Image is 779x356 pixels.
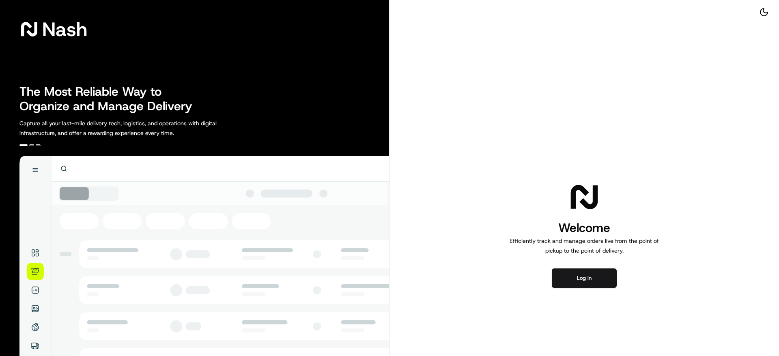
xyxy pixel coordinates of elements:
[42,21,87,37] span: Nash
[552,268,617,288] button: Log in
[506,220,662,236] h1: Welcome
[506,236,662,255] p: Efficiently track and manage orders live from the point of pickup to the point of delivery.
[19,118,253,138] p: Capture all your last-mile delivery tech, logistics, and operations with digital infrastructure, ...
[19,84,201,114] h2: The Most Reliable Way to Organize and Manage Delivery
